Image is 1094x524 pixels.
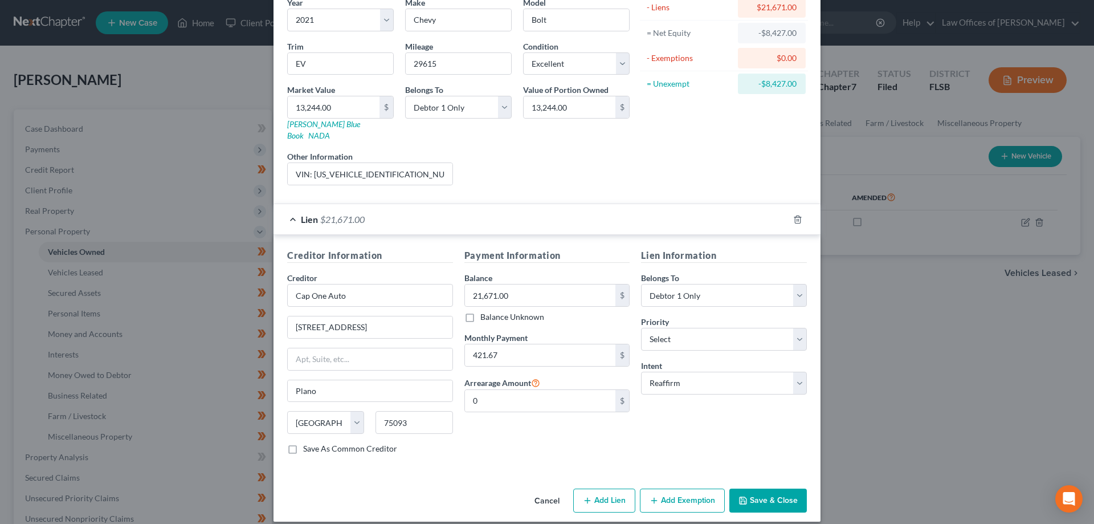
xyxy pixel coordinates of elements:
[303,443,397,454] label: Save As Common Creditor
[647,78,733,90] div: = Unexempt
[320,214,365,225] span: $21,671.00
[465,344,616,366] input: 0.00
[287,249,453,263] h5: Creditor Information
[523,40,558,52] label: Condition
[287,40,304,52] label: Trim
[524,9,629,31] input: ex. Altima
[301,214,318,225] span: Lien
[641,273,679,283] span: Belongs To
[1055,485,1083,513] div: Open Intercom Messenger
[524,96,615,118] input: 0.00
[288,348,452,370] input: Apt, Suite, etc...
[747,52,797,64] div: $0.00
[647,52,733,64] div: - Exemptions
[288,316,452,338] input: Enter address...
[287,151,353,163] label: Other Information
[615,96,629,118] div: $
[647,2,733,13] div: - Liens
[464,249,630,263] h5: Payment Information
[287,273,317,283] span: Creditor
[464,272,492,284] label: Balance
[405,85,443,95] span: Belongs To
[641,360,662,372] label: Intent
[640,489,725,513] button: Add Exemption
[480,311,544,323] label: Balance Unknown
[747,78,797,90] div: -$8,427.00
[406,9,511,31] input: ex. Nissan
[465,285,616,306] input: 0.00
[647,27,733,39] div: = Net Equity
[379,96,393,118] div: $
[615,390,629,412] div: $
[641,317,669,327] span: Priority
[525,490,569,513] button: Cancel
[573,489,635,513] button: Add Lien
[287,84,335,96] label: Market Value
[287,284,453,307] input: Search creditor by name...
[729,489,807,513] button: Save & Close
[615,344,629,366] div: $
[464,332,528,344] label: Monthly Payment
[288,163,452,185] input: (optional)
[406,53,511,75] input: --
[288,53,393,75] input: ex. LS, LT, etc
[465,390,616,412] input: 0.00
[464,376,540,389] label: Arrearage Amount
[288,96,379,118] input: 0.00
[308,131,330,140] a: NADA
[641,249,807,263] h5: Lien Information
[615,285,629,306] div: $
[747,27,797,39] div: -$8,427.00
[405,40,433,52] label: Mileage
[375,411,452,434] input: Enter zip...
[523,84,609,96] label: Value of Portion Owned
[747,2,797,13] div: $21,671.00
[287,119,360,140] a: [PERSON_NAME] Blue Book
[288,380,452,402] input: Enter city...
